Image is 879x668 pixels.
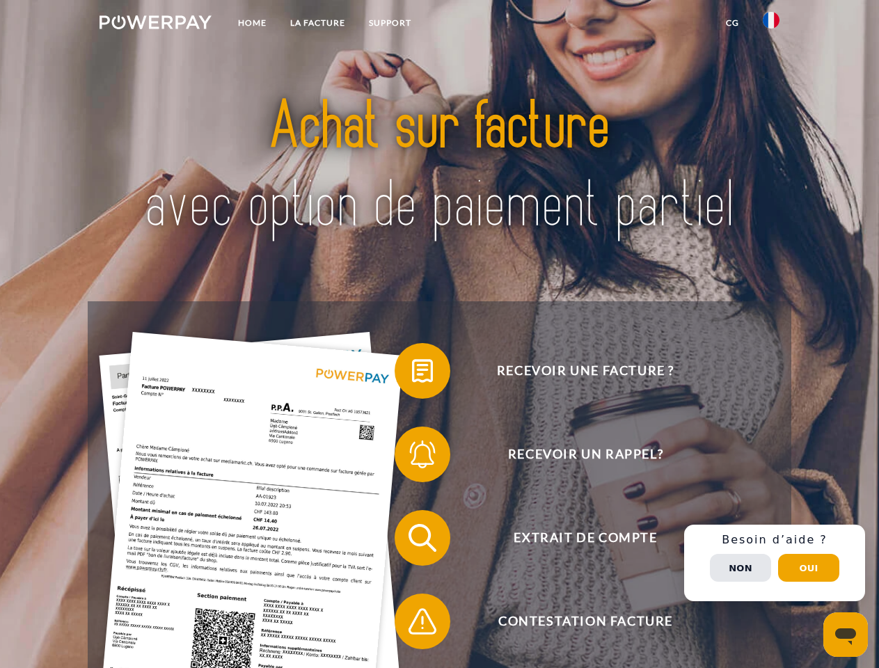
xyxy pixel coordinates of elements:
img: qb_warning.svg [405,604,440,639]
img: qb_bell.svg [405,437,440,472]
img: title-powerpay_fr.svg [133,67,746,267]
a: CG [714,10,751,35]
div: Schnellhilfe [684,525,865,601]
button: Recevoir un rappel? [395,427,757,482]
button: Extrait de compte [395,510,757,566]
img: logo-powerpay-white.svg [100,15,212,29]
button: Non [710,554,771,582]
button: Contestation Facture [395,594,757,649]
a: Support [357,10,423,35]
span: Recevoir un rappel? [415,427,756,482]
span: Extrait de compte [415,510,756,566]
iframe: Bouton de lancement de la fenêtre de messagerie [823,612,868,657]
img: qb_search.svg [405,520,440,555]
button: Recevoir une facture ? [395,343,757,399]
img: qb_bill.svg [405,353,440,388]
span: Recevoir une facture ? [415,343,756,399]
h3: Besoin d’aide ? [692,533,857,547]
img: fr [763,12,779,29]
button: Oui [778,554,839,582]
span: Contestation Facture [415,594,756,649]
a: LA FACTURE [278,10,357,35]
a: Home [226,10,278,35]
